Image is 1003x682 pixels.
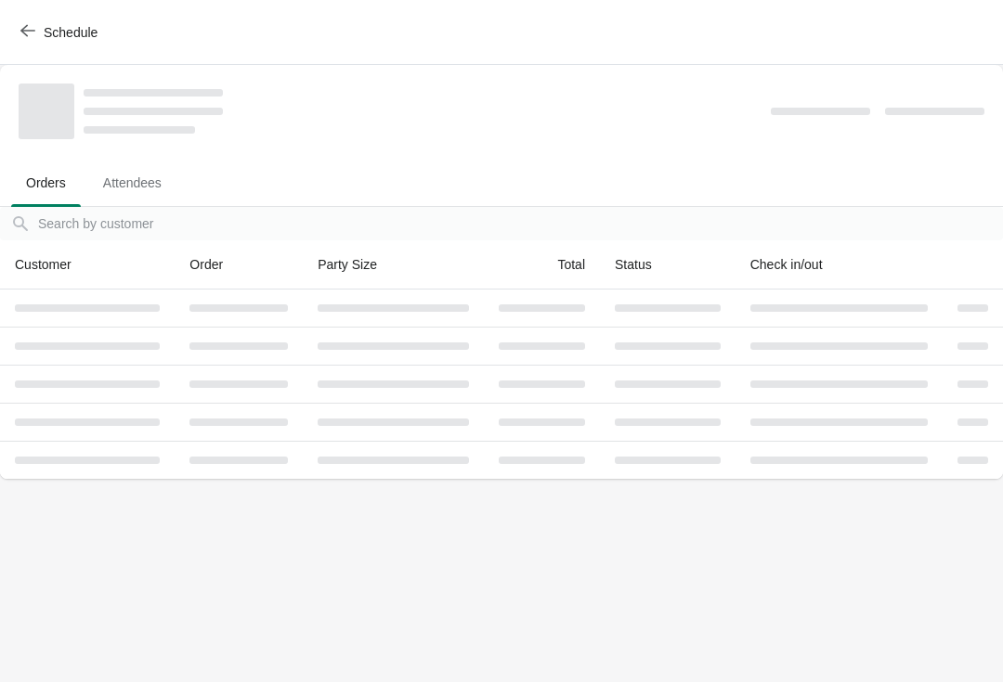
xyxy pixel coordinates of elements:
[484,240,600,290] th: Total
[175,240,303,290] th: Order
[44,25,98,40] span: Schedule
[9,16,112,49] button: Schedule
[37,207,1003,240] input: Search by customer
[303,240,484,290] th: Party Size
[11,166,81,199] span: Orders
[88,166,176,199] span: Attendees
[600,240,736,290] th: Status
[736,240,943,290] th: Check in/out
